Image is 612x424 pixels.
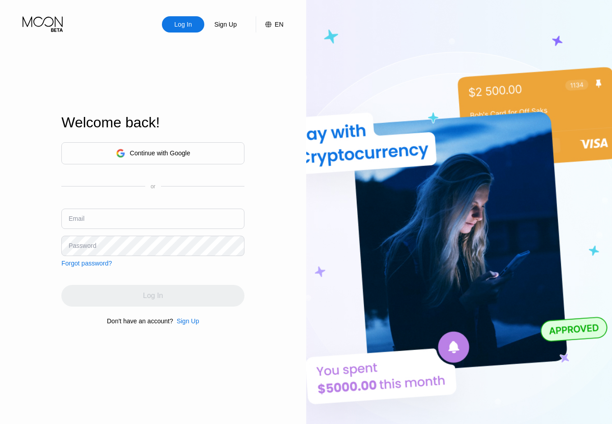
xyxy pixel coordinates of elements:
[130,149,190,157] div: Continue with Google
[61,114,244,131] div: Welcome back!
[107,317,173,325] div: Don't have an account?
[177,317,199,325] div: Sign Up
[213,20,238,29] div: Sign Up
[275,21,283,28] div: EN
[173,317,199,325] div: Sign Up
[256,16,283,33] div: EN
[69,242,96,249] div: Password
[61,260,112,267] div: Forgot password?
[204,16,247,33] div: Sign Up
[61,142,244,164] div: Continue with Google
[151,183,156,190] div: or
[69,215,84,222] div: Email
[162,16,204,33] div: Log In
[174,20,193,29] div: Log In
